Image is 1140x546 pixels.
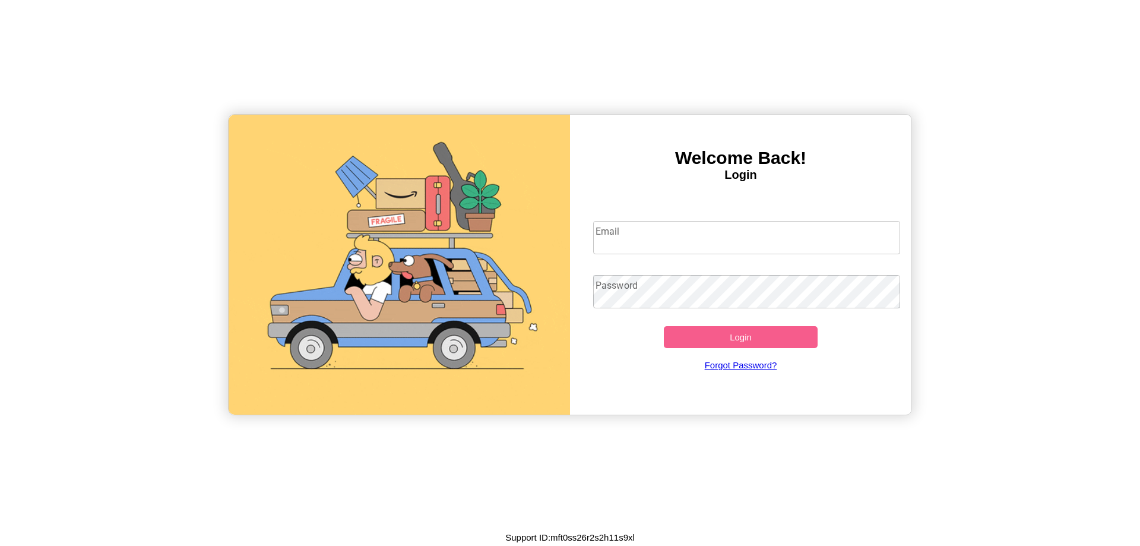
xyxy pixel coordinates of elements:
[505,529,635,545] p: Support ID: mft0ss26r2s2h11s9xl
[664,326,818,348] button: Login
[587,348,895,382] a: Forgot Password?
[570,148,911,168] h3: Welcome Back!
[229,115,570,415] img: gif
[570,168,911,182] h4: Login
